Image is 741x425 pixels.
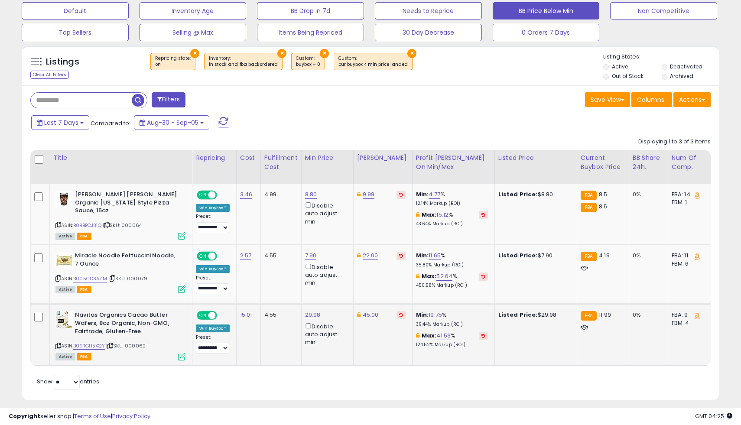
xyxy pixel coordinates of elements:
[216,191,230,199] span: OFF
[305,311,321,319] a: 29.98
[363,190,375,199] a: 9.99
[305,153,350,162] div: Min Price
[264,311,295,319] div: 4.55
[599,190,607,198] span: 8.5
[407,49,416,58] button: ×
[603,53,719,61] p: Listing States:
[498,252,570,260] div: $7.90
[257,24,364,41] button: Items Being Repriced
[77,353,91,360] span: FBA
[581,311,597,321] small: FBA
[296,55,320,68] span: Custom:
[152,92,185,107] button: Filters
[670,72,693,80] label: Archived
[46,56,79,68] h5: Listings
[375,2,482,19] button: Needs to Reprice
[103,222,142,229] span: | SKU: 000064
[416,252,488,268] div: %
[73,342,105,350] a: B09TGH5XQY
[599,311,611,319] span: 11.99
[147,118,198,127] span: Aug-30 - Sep-05
[585,92,630,107] button: Save View
[108,275,147,282] span: | SKU: 000079
[55,286,75,293] span: All listings currently available for purchase on Amazon
[55,191,185,239] div: ASIN:
[599,202,607,211] span: 8.5
[305,201,347,226] div: Disable auto adjust min
[75,311,180,337] b: Navitas Organics Cacao Butter Wafers, 8oz Organic, Non-GMO, Fairtrade, Gluten-Free
[198,253,208,260] span: ON
[436,211,448,219] a: 15.12
[55,252,185,292] div: ASIN:
[498,190,538,198] b: Listed Price:
[416,321,488,328] p: 39.44% Markup (ROI)
[55,191,73,208] img: 41HvhtezU8L._SL40_.jpg
[498,311,570,319] div: $29.98
[22,24,129,41] button: Top Sellers
[422,331,437,340] b: Max:
[357,153,409,162] div: [PERSON_NAME]
[196,204,230,212] div: Win BuyBox *
[155,55,191,68] span: Repricing state :
[416,221,488,227] p: 43.64% Markup (ROI)
[416,282,488,289] p: 450.58% Markup (ROI)
[112,412,150,420] a: Privacy Policy
[198,191,208,199] span: ON
[209,55,278,68] span: Inventory :
[633,191,661,198] div: 0%
[672,260,700,268] div: FBM: 6
[581,203,597,212] small: FBA
[196,334,230,354] div: Preset:
[196,153,233,162] div: Repricing
[612,72,643,80] label: Out of Stock
[190,49,199,58] button: ×
[416,201,488,207] p: 12.14% Markup (ROI)
[73,222,101,229] a: B0BBPCJ31Q
[416,332,488,348] div: %
[363,311,379,319] a: 45.00
[498,153,573,162] div: Listed Price
[673,92,711,107] button: Actions
[633,153,664,172] div: BB Share 24h.
[277,49,286,58] button: ×
[77,233,91,240] span: FBA
[416,251,429,260] b: Min:
[633,252,661,260] div: 0%
[599,251,610,260] span: 4.19
[31,115,89,130] button: Last 7 Days
[363,251,378,260] a: 22.00
[416,262,488,268] p: 35.80% Markup (ROI)
[416,311,429,319] b: Min:
[672,319,700,327] div: FBM: 4
[75,191,180,217] b: [PERSON_NAME] [PERSON_NAME] Organic [US_STATE] Style Pizza Sauce, 15oz
[296,62,320,68] div: buybox = 0
[581,252,597,261] small: FBA
[416,311,488,327] div: %
[198,312,208,319] span: ON
[91,119,130,127] span: Compared to:
[22,2,129,19] button: Default
[196,214,230,233] div: Preset:
[416,342,488,348] p: 124.52% Markup (ROI)
[37,377,99,386] span: Show: entries
[695,412,732,420] span: 2025-09-13 04:25 GMT
[498,311,538,319] b: Listed Price:
[134,115,209,130] button: Aug-30 - Sep-05
[412,150,494,184] th: The percentage added to the cost of goods (COGS) that forms the calculator for Min & Max prices.
[264,191,295,198] div: 4.99
[416,191,488,207] div: %
[55,311,73,328] img: 41vma1ByHML._SL40_.jpg
[672,311,700,319] div: FBA: 9
[240,153,257,162] div: Cost
[637,95,664,104] span: Columns
[44,118,78,127] span: Last 7 Days
[429,311,442,319] a: 19.75
[74,412,111,420] a: Terms of Use
[672,252,700,260] div: FBA: 11
[196,324,230,332] div: Win BuyBox *
[75,252,180,270] b: Miracle Noodle Fettuccini Noodle, 7 Ounce
[240,311,252,319] a: 15.01
[416,153,491,172] div: Profit [PERSON_NAME] on Min/Max
[55,311,185,359] div: ASIN:
[422,211,437,219] b: Max:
